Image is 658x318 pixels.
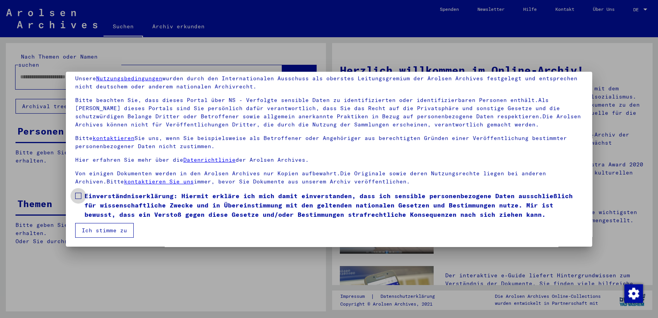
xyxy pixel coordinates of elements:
[75,96,583,129] p: Bitte beachten Sie, dass dieses Portal über NS - Verfolgte sensible Daten zu identifizierten oder...
[183,156,236,163] a: Datenrichtlinie
[624,284,643,303] img: Zustimmung ändern
[93,135,134,142] a: kontaktieren
[96,75,162,82] a: Nutzungsbedingungen
[84,191,583,219] span: Einverständniserklärung: Hiermit erkläre ich mich damit einverstanden, dass ich sensible personen...
[75,223,134,238] button: Ich stimme zu
[75,134,583,150] p: Bitte Sie uns, wenn Sie beispielsweise als Betroffener oder Angehöriger aus berechtigten Gründen ...
[75,156,583,164] p: Hier erfahren Sie mehr über die der Arolsen Archives.
[75,74,583,91] p: Unsere wurden durch den Internationalen Ausschuss als oberstes Leitungsgremium der Arolsen Archiv...
[75,169,583,186] p: Von einigen Dokumenten werden in den Arolsen Archives nur Kopien aufbewahrt.Die Originale sowie d...
[124,178,194,185] a: kontaktieren Sie uns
